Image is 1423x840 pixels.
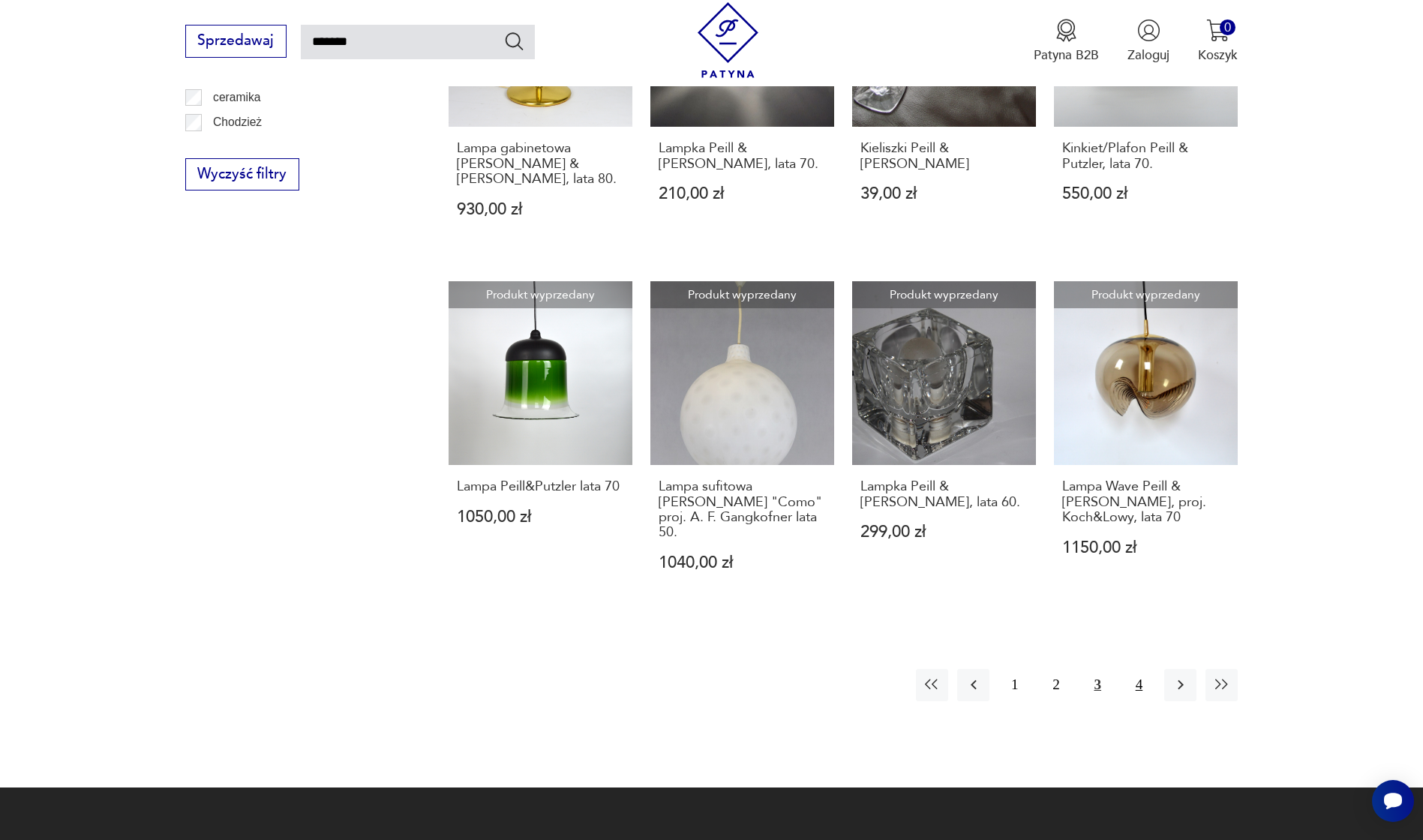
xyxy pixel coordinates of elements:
img: Ikona medalu [1055,19,1078,42]
p: Zaloguj [1127,46,1169,64]
button: 1 [998,669,1031,701]
a: Produkt wyprzedanyLampa Wave Peill & Putzler, proj. Koch&Lowy, lata 70Lampa Wave Peill & [PERSON_... [1054,281,1238,606]
img: Ikonka użytkownika [1137,19,1160,42]
p: 39,00 zł [860,186,1028,202]
p: Chodzież [213,112,262,132]
h3: Kinkiet/Plafon Peill & Putzler, lata 70. [1062,141,1229,172]
p: ceramika [213,88,260,107]
button: Wyczyść filtry [185,158,299,191]
p: 930,00 zł [457,202,624,217]
button: 3 [1082,669,1114,701]
p: 210,00 zł [659,186,826,202]
p: 1150,00 zł [1062,540,1229,556]
h3: Lampka Peill & [PERSON_NAME], lata 70. [659,141,826,172]
img: Patyna - sklep z meblami i dekoracjami vintage [690,2,766,78]
p: Patyna B2B [1034,46,1099,64]
p: Koszyk [1198,46,1238,64]
button: Zaloguj [1127,19,1169,64]
p: 299,00 zł [860,524,1028,540]
h3: Lampa sufitowa [PERSON_NAME] "Como" proj. A. F. Gangkofner lata 50. [659,479,826,541]
button: Szukaj [503,30,525,52]
button: Patyna B2B [1034,19,1099,64]
p: 1040,00 zł [659,555,826,571]
button: 2 [1040,669,1072,701]
p: 1050,00 zł [457,509,624,525]
a: Produkt wyprzedanyLampka Peill & Putzler, lata 60.Lampka Peill & [PERSON_NAME], lata 60.299,00 zł [852,281,1036,606]
button: Sprzedawaj [185,25,287,58]
a: Sprzedawaj [185,36,287,48]
a: Produkt wyprzedanyLampa Peill&Putzler lata 70Lampa Peill&Putzler lata 701050,00 zł [449,281,632,606]
h3: Lampa Peill&Putzler lata 70 [457,479,624,494]
button: 4 [1123,669,1155,701]
h3: Kieliszki Peill & [PERSON_NAME] [860,141,1028,172]
h3: Lampa Wave Peill & [PERSON_NAME], proj. Koch&Lowy, lata 70 [1062,479,1229,525]
h3: Lampka Peill & [PERSON_NAME], lata 60. [860,479,1028,510]
div: 0 [1220,19,1235,35]
a: Ikona medaluPatyna B2B [1034,19,1099,64]
h3: Lampa gabinetowa [PERSON_NAME] & [PERSON_NAME], lata 80. [457,141,624,187]
a: Produkt wyprzedanyLampa sufitowa Peill&Putzler "Como" proj. A. F. Gangkofner lata 50.Lampa sufito... [650,281,834,606]
iframe: Smartsupp widget button [1372,780,1414,822]
p: Ćmielów [213,138,258,157]
img: Ikona koszyka [1206,19,1229,42]
button: 0Koszyk [1198,19,1238,64]
p: 550,00 zł [1062,186,1229,202]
